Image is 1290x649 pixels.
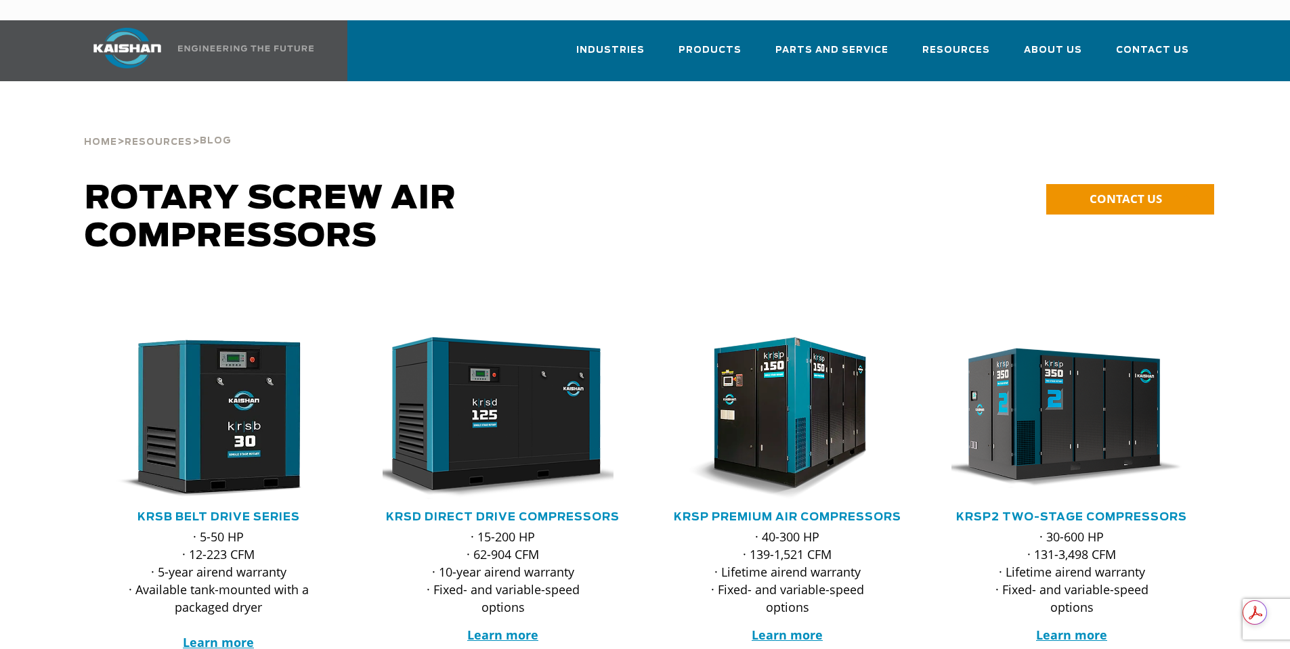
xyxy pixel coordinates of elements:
[85,183,456,253] span: Rotary Screw Air Compressors
[951,337,1192,499] div: krsp350
[125,138,192,147] span: Resources
[1024,32,1082,79] a: About Us
[679,32,741,79] a: Products
[1116,32,1189,79] a: Contact Us
[679,43,741,58] span: Products
[137,512,300,522] a: KRSB Belt Drive Series
[694,528,881,616] p: · 40-300 HP · 139-1,521 CFM · Lifetime airend warranty · Fixed- and variable-speed options
[1024,43,1082,58] span: About Us
[979,528,1165,616] p: · 30-600 HP · 131-3,498 CFM · Lifetime airend warranty · Fixed- and variable-speed options
[752,627,823,643] a: Learn more
[372,337,614,499] img: krsd125
[125,135,192,148] a: Resources
[956,512,1187,522] a: KRSP2 Two-Stage Compressors
[674,512,901,522] a: KRSP Premium Air Compressors
[775,32,888,79] a: Parts and Service
[386,512,620,522] a: KRSD Direct Drive Compressors
[657,337,898,499] img: krsp150
[922,32,990,79] a: Resources
[98,337,339,499] div: krsb30
[200,137,232,146] span: Blog
[410,528,597,616] p: · 15-200 HP · 62-904 CFM · 10-year airend warranty · Fixed- and variable-speed options
[775,43,888,58] span: Parts and Service
[1090,191,1162,206] span: CONTACT US
[922,43,990,58] span: Resources
[1046,184,1214,215] a: CONTACT US
[1116,43,1189,58] span: Contact Us
[383,337,624,499] div: krsd125
[84,102,232,153] div: > >
[576,32,645,79] a: Industries
[88,337,329,499] img: krsb30
[84,135,117,148] a: Home
[576,43,645,58] span: Industries
[84,138,117,147] span: Home
[77,20,316,81] a: Kaishan USA
[467,627,538,643] a: Learn more
[1036,627,1107,643] a: Learn more
[77,28,178,68] img: kaishan logo
[178,45,314,51] img: Engineering the future
[667,337,908,499] div: krsp150
[941,337,1182,499] img: krsp350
